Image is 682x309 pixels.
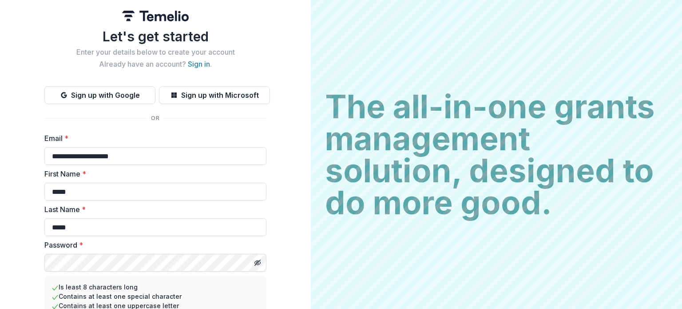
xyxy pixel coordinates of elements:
label: Last Name [44,204,261,215]
h2: Already have an account? . [44,60,266,68]
a: Sign in [188,60,210,68]
h1: Let's get started [44,28,266,44]
label: Password [44,240,261,250]
label: Email [44,133,261,144]
li: Contains at least one special character [52,292,259,301]
button: Sign up with Microsoft [159,86,270,104]
img: Temelio [122,11,189,21]
button: Sign up with Google [44,86,155,104]
h2: Enter your details below to create your account [44,48,266,56]
label: First Name [44,169,261,179]
li: Is least 8 characters long [52,282,259,292]
button: Toggle password visibility [250,256,265,270]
